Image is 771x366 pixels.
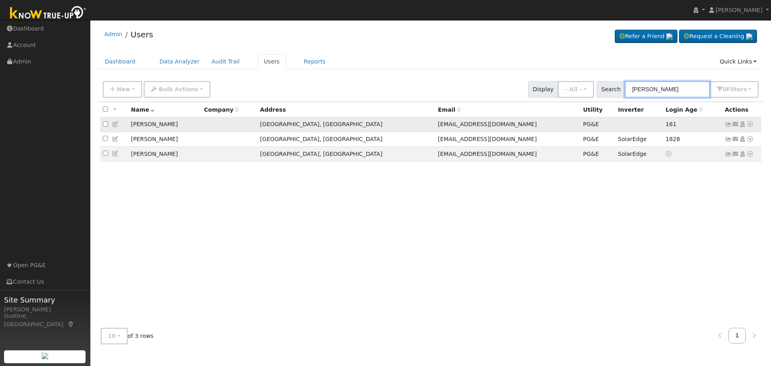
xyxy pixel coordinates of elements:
a: mkorys@sbcglobal.net [732,150,739,158]
a: Login As [739,121,746,127]
a: Data Analyzer [153,54,206,69]
a: Refer a Friend [615,30,677,43]
a: Users [258,54,286,69]
button: 0Filters [710,81,759,98]
a: Audit Trail [206,54,246,69]
td: [PERSON_NAME] [128,117,201,132]
span: Site Summary [4,294,86,305]
span: Display [528,81,558,98]
td: [PERSON_NAME] [128,147,201,162]
div: [PERSON_NAME] [4,305,86,314]
span: [EMAIL_ADDRESS][DOMAIN_NAME] [438,136,537,142]
a: Other actions [747,150,754,158]
span: Search [597,81,625,98]
span: New [116,86,130,92]
a: No login access [666,151,673,157]
span: [EMAIL_ADDRESS][DOMAIN_NAME] [438,121,537,127]
a: Request a Cleaning [679,30,757,43]
button: New [103,81,143,98]
a: 1 [728,328,746,344]
a: Other actions [747,135,754,143]
button: - All - [558,81,594,98]
div: Inverter [618,106,660,114]
img: retrieve [746,33,753,40]
span: 10/08/2020 9:12:44 PM [666,136,680,142]
a: Login As [739,151,746,157]
td: [PERSON_NAME] [128,132,201,147]
span: Filter [726,86,747,92]
span: SolarEdge [618,151,647,157]
td: [GEOGRAPHIC_DATA], [GEOGRAPHIC_DATA] [257,132,435,147]
span: [EMAIL_ADDRESS][DOMAIN_NAME] [438,151,537,157]
span: Bulk Actions [159,86,198,92]
img: Know True-Up [6,4,90,22]
span: PG&E [583,121,599,127]
span: s [743,86,747,92]
span: 05/02/2025 1:49:40 PM [666,121,677,127]
a: fshanahan@mecawp.com [732,120,739,129]
span: Days since last login [666,106,703,113]
span: PG&E [583,151,599,157]
div: Gustine, [GEOGRAPHIC_DATA] [4,312,86,329]
a: Show Graph [725,121,732,127]
a: Edit User [112,150,119,157]
td: [GEOGRAPHIC_DATA], [GEOGRAPHIC_DATA] [257,117,435,132]
a: Edit User [112,121,119,127]
span: Name [131,106,155,113]
div: Actions [725,106,759,114]
a: Quick Links [714,54,763,69]
a: Admin [104,31,122,37]
img: retrieve [666,33,673,40]
a: Map [67,321,75,327]
a: Show Graph [725,151,732,157]
a: Users [131,30,153,39]
a: Login As [739,136,746,142]
a: Show Graph [725,136,732,142]
div: Utility [583,106,612,114]
div: Address [260,106,432,114]
span: of 3 rows [101,328,154,344]
a: Dashboard [99,54,142,69]
span: SolarEdge [618,136,647,142]
span: [PERSON_NAME] [716,7,763,13]
a: mrshany@hotmail.com [732,135,739,143]
span: 10 [108,333,116,339]
span: Email [438,106,461,113]
span: Company name [204,106,239,113]
span: PG&E [583,136,599,142]
a: Edit User [112,136,119,142]
td: [GEOGRAPHIC_DATA], [GEOGRAPHIC_DATA] [257,147,435,162]
button: Bulk Actions [144,81,210,98]
input: Search [625,81,710,98]
img: retrieve [42,353,48,359]
button: 10 [101,328,128,344]
a: Reports [298,54,332,69]
a: Other actions [747,120,754,129]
